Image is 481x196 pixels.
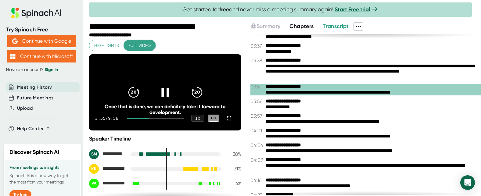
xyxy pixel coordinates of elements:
h2: Discover Spinach AI [9,148,59,156]
b: free [219,6,229,13]
div: Once that is done, we can definitely take it forward to development. [104,104,226,115]
span: 04:09 [250,157,264,163]
span: 03:57 [250,113,264,119]
div: Kapil Kapoor [89,164,126,174]
span: Summary [257,23,280,30]
span: Highlights [94,42,119,49]
span: Get started for and never miss a meeting summary again! [182,6,379,13]
span: Chapters [289,23,314,30]
div: KK [89,164,99,174]
h3: From meetings to insights [9,165,75,170]
div: SM [89,149,99,159]
div: PA [89,179,99,188]
button: Highlights [89,40,124,51]
div: Speaker Timeline [89,135,241,142]
button: Continue with Google [7,35,76,47]
img: Aehbyd4JwY73AAAAAElFTkSuQmCC [12,38,18,44]
div: 14 % [226,180,241,186]
span: Full video [128,42,151,49]
span: Help Center [17,125,44,132]
div: 3:55 / 9:56 [95,116,120,121]
div: Open Intercom Messenger [460,175,475,190]
button: Future Meetings [17,94,53,102]
span: 03:38 [250,58,264,63]
button: Meeting History [17,84,52,91]
div: Have an account? [6,67,77,73]
div: Sharada Nand Mishra [89,149,126,159]
span: 04:16 [250,177,264,183]
button: Full video [124,40,156,51]
div: 31 % [226,166,241,172]
button: Chapters [289,22,314,30]
div: Padmaja Amin [89,179,126,188]
p: Spinach AI is a new way to get the most from your meetings [9,173,75,185]
span: Transcript [323,23,349,30]
a: Sign in [45,67,58,72]
span: 03:37 [250,43,264,49]
span: 03:51 [250,84,264,90]
span: 03:56 [250,98,264,104]
div: 1 x [191,115,204,122]
div: Try Spinach Free [6,26,77,33]
span: 04:01 [250,128,264,134]
div: CC [208,115,219,122]
button: Help Center [17,125,50,132]
button: Upload [17,105,33,112]
button: Transcript [323,22,349,30]
button: Continue with Microsoft [7,50,76,62]
button: Summary [250,22,280,30]
span: 04:04 [250,142,264,148]
div: 38 % [226,151,241,157]
a: Start Free trial [335,6,370,13]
